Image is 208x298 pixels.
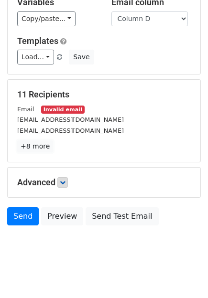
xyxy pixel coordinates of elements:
[7,207,39,225] a: Send
[17,106,34,113] small: Email
[17,140,53,152] a: +8 more
[17,127,124,134] small: [EMAIL_ADDRESS][DOMAIN_NAME]
[17,177,191,188] h5: Advanced
[17,116,124,123] small: [EMAIL_ADDRESS][DOMAIN_NAME]
[17,36,58,46] a: Templates
[17,50,54,64] a: Load...
[17,11,76,26] a: Copy/paste...
[41,106,84,114] small: Invalid email
[86,207,158,225] a: Send Test Email
[17,89,191,100] h5: 11 Recipients
[160,252,208,298] iframe: Chat Widget
[69,50,94,64] button: Save
[41,207,83,225] a: Preview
